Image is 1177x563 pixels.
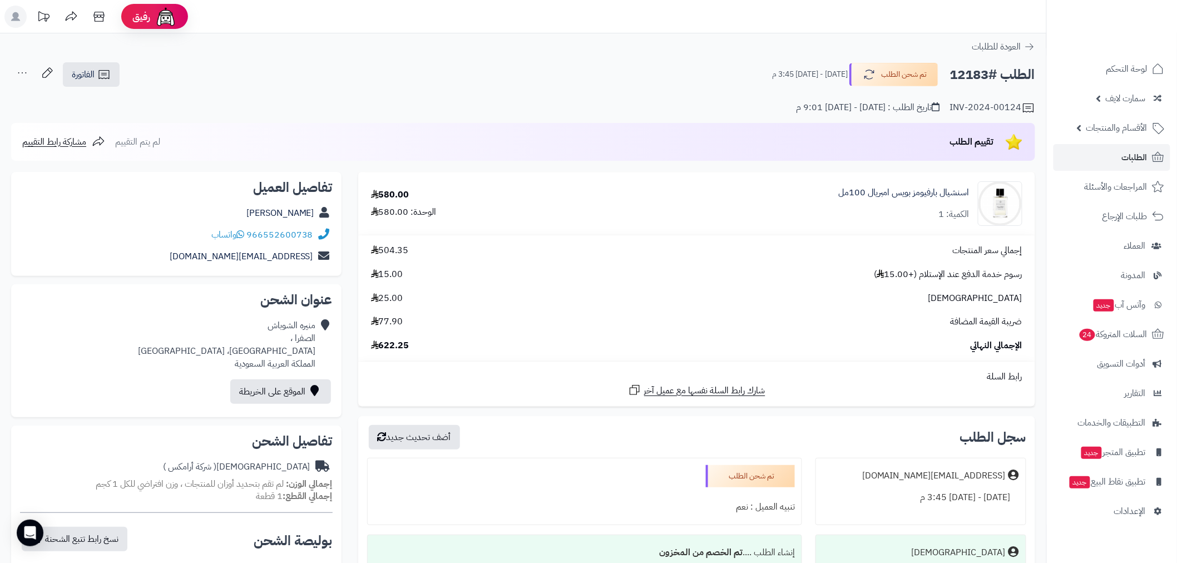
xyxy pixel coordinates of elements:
span: التطبيقات والخدمات [1078,415,1146,431]
span: جديد [1094,299,1114,312]
div: [DEMOGRAPHIC_DATA] [163,461,310,473]
a: مشاركة رابط التقييم [22,135,105,149]
small: 1 قطعة [256,490,333,503]
span: التقارير [1125,386,1146,401]
div: منيره الشوباش الصفرا ، [GEOGRAPHIC_DATA]، [GEOGRAPHIC_DATA] المملكة العربية السعودية [138,319,316,370]
span: سمارت لايف [1106,91,1146,106]
img: ai-face.png [155,6,177,28]
span: تطبيق المتجر [1080,445,1146,460]
span: لوحة التحكم [1106,61,1148,77]
span: جديد [1081,447,1102,459]
button: أضف تحديث جديد [369,425,460,450]
span: 77.90 [371,315,403,328]
span: رفيق [132,10,150,23]
span: 504.35 [371,244,409,257]
h3: سجل الطلب [960,431,1026,444]
div: Open Intercom Messenger [17,520,43,546]
h2: الطلب #12183 [950,63,1035,86]
h2: تفاصيل العميل [20,181,333,194]
a: وآتس آبجديد [1054,292,1170,318]
span: 24 [1080,329,1095,341]
div: INV-2024-00124 [950,101,1035,115]
a: واتساب [211,228,244,241]
span: الفاتورة [72,68,95,81]
span: المراجعات والأسئلة [1085,179,1148,195]
div: تم شحن الطلب [706,465,795,487]
span: إجمالي سعر المنتجات [953,244,1022,257]
span: 622.25 [371,339,409,352]
a: التطبيقات والخدمات [1054,409,1170,436]
span: العودة للطلبات [972,40,1021,53]
div: [EMAIL_ADDRESS][DOMAIN_NAME] [862,470,1006,482]
button: تم شحن الطلب [849,63,938,86]
span: أدوات التسويق [1097,356,1146,372]
small: [DATE] - [DATE] 3:45 م [772,69,848,80]
a: تحديثات المنصة [29,6,57,31]
span: الإجمالي النهائي [971,339,1022,352]
span: وآتس آب [1092,297,1146,313]
strong: إجمالي القطع: [283,490,333,503]
a: طلبات الإرجاع [1054,203,1170,230]
div: الوحدة: 580.00 [371,206,437,219]
h2: بوليصة الشحن [254,534,333,547]
a: شارك رابط السلة نفسها مع عميل آخر [628,383,765,397]
span: تطبيق نقاط البيع [1069,474,1146,490]
a: التقارير [1054,380,1170,407]
a: المراجعات والأسئلة [1054,174,1170,200]
a: الفاتورة [63,62,120,87]
div: الكمية: 1 [939,208,970,221]
span: لم يتم التقييم [115,135,160,149]
span: مشاركة رابط التقييم [22,135,86,149]
div: 580.00 [371,189,409,201]
span: شارك رابط السلة نفسها مع عميل آخر [644,384,765,397]
a: [EMAIL_ADDRESS][DOMAIN_NAME] [170,250,313,263]
a: اسنشيال بارفيومز بويس امبريال 100مل [838,186,970,199]
span: 15.00 [371,268,403,281]
a: المدونة [1054,262,1170,289]
a: الإعدادات [1054,498,1170,525]
b: تم الخصم من المخزون [659,546,743,559]
div: رابط السلة [363,371,1031,383]
a: تطبيق المتجرجديد [1054,439,1170,466]
div: تنبيه العميل : نعم [374,496,795,518]
img: 1681328489-c72c4b_8dc5cd0d833649bfb74e2b435726834a~mv2-90x90.png [978,181,1022,226]
span: لم تقم بتحديد أوزان للمنتجات ، وزن افتراضي للكل 1 كجم [96,477,284,491]
a: [PERSON_NAME] [246,206,314,220]
span: طلبات الإرجاع [1102,209,1148,224]
a: تطبيق نقاط البيعجديد [1054,468,1170,495]
a: العودة للطلبات [972,40,1035,53]
div: [DATE] - [DATE] 3:45 م [823,487,1019,508]
a: 966552600738 [246,228,313,241]
strong: إجمالي الوزن: [286,477,333,491]
span: جديد [1070,476,1090,488]
a: العملاء [1054,233,1170,259]
span: المدونة [1121,268,1146,283]
span: نسخ رابط تتبع الشحنة [45,532,118,546]
span: الطلبات [1122,150,1148,165]
a: لوحة التحكم [1054,56,1170,82]
span: رسوم خدمة الدفع عند الإستلام (+15.00 ) [874,268,1022,281]
span: 25.00 [371,292,403,305]
span: الأقسام والمنتجات [1086,120,1148,136]
a: الموقع على الخريطة [230,379,331,404]
h2: عنوان الشحن [20,293,333,307]
a: أدوات التسويق [1054,350,1170,377]
span: العملاء [1124,238,1146,254]
span: السلات المتروكة [1079,327,1148,342]
h2: تفاصيل الشحن [20,434,333,448]
span: تقييم الطلب [950,135,994,149]
a: الطلبات [1054,144,1170,171]
span: ضريبة القيمة المضافة [951,315,1022,328]
div: تاريخ الطلب : [DATE] - [DATE] 9:01 م [796,101,940,114]
span: الإعدادات [1114,503,1146,519]
a: السلات المتروكة24 [1054,321,1170,348]
span: ( شركة أرامكس ) [163,460,216,473]
div: [DEMOGRAPHIC_DATA] [912,546,1006,559]
button: نسخ رابط تتبع الشحنة [22,527,127,551]
span: [DEMOGRAPHIC_DATA] [928,292,1022,305]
